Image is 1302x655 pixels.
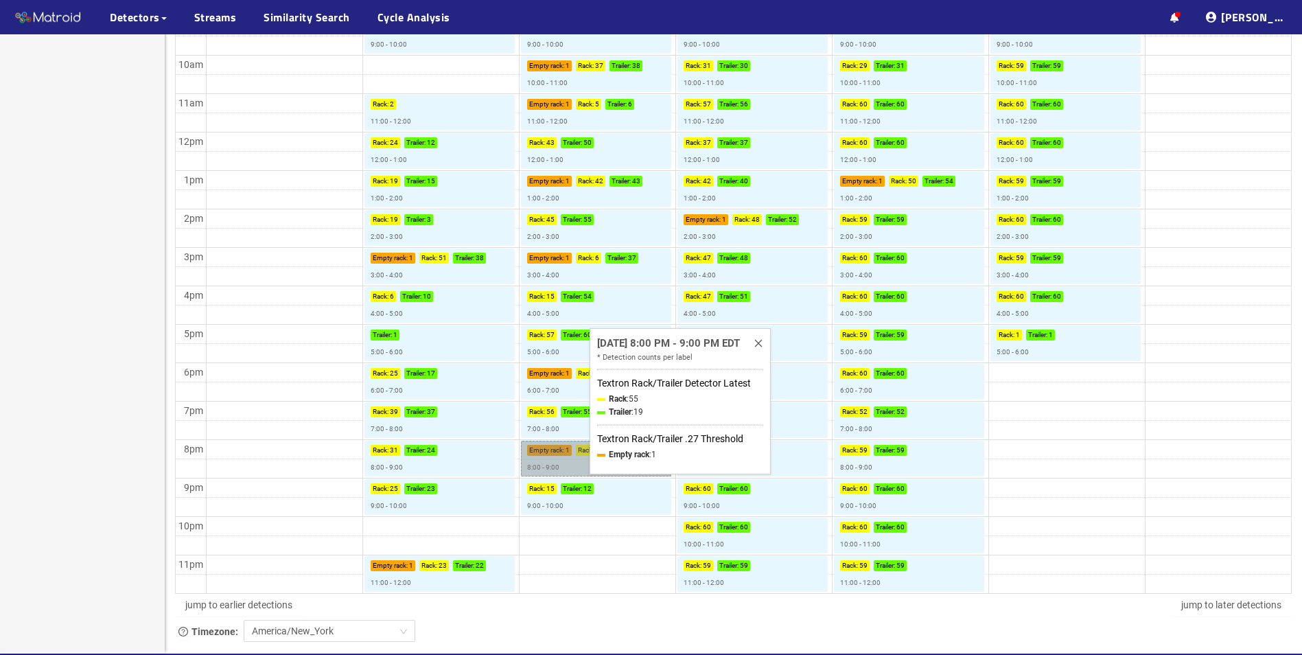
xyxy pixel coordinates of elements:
p: 50 [583,137,592,148]
p: Rack : [686,137,701,148]
p: Rack : [373,137,388,148]
p: Trailer : [406,406,426,417]
p: Rack : [529,330,545,341]
p: Trailer : [719,60,739,71]
p: Trailer : [563,406,582,417]
p: Rack : [373,483,388,494]
p: Trailer : [563,214,582,225]
p: 9:00 - 10:00 [684,39,720,50]
p: 43 [632,176,640,187]
p: Rack : [373,445,388,456]
p: 1:00 - 2:00 [840,193,872,204]
p: Empty rack : [373,253,408,264]
p: 10:00 - 11:00 [527,78,568,89]
p: Trailer : [1032,291,1051,302]
p: 60 [703,522,711,533]
p: 2:00 - 3:00 [997,231,1029,242]
p: 11:00 - 12:00 [527,116,568,127]
p: 59 [740,560,748,571]
p: 59 [1016,60,1024,71]
p: Rack : [842,522,858,533]
p: 5:00 - 6:00 [527,347,559,358]
p: 60 [1016,291,1024,302]
p: Trailer : [876,483,895,494]
p: 60 [859,522,868,533]
p: Trailer : [876,445,895,456]
p: Rack : [999,330,1014,341]
p: 3:00 - 4:00 [527,270,559,281]
p: 48 [740,253,748,264]
p: Rack : [999,137,1014,148]
p: 1 [566,176,570,187]
p: Empty rack : [373,560,408,571]
p: 9:00 - 10:00 [840,501,876,512]
p: 2:00 - 3:00 [527,231,559,242]
p: Trailer : [876,560,895,571]
p: Trailer : [876,406,895,417]
p: 55 [583,406,592,417]
p: 37 [427,406,435,417]
p: 25 [390,483,398,494]
p: 38 [632,60,640,71]
p: Rack : [842,99,858,110]
p: 29 [859,60,868,71]
p: 37 [595,60,603,71]
p: Rack : [999,291,1014,302]
p: Trailer : [1032,214,1051,225]
p: 1 [409,560,413,571]
p: 60 [859,483,868,494]
p: 60 [859,137,868,148]
p: 17 [427,368,435,379]
p: 11:00 - 12:00 [997,116,1037,127]
p: 3 [427,214,431,225]
p: 9:00 - 10:00 [371,501,407,512]
p: 5:00 - 6:00 [840,347,872,358]
p: 60 [583,330,592,341]
p: 60 [896,99,905,110]
p: Trailer : [876,137,895,148]
p: Trailer : [876,60,895,71]
a: Similarity Search [264,9,350,25]
p: 3:00 - 4:00 [840,270,872,281]
p: 3:00 - 4:00 [684,270,716,281]
p: Trailer : [719,176,739,187]
p: 52 [896,406,905,417]
p: 6 [628,99,632,110]
p: Trailer : [406,445,426,456]
p: Trailer : [607,99,627,110]
p: Rack : [686,253,701,264]
p: 47 [703,253,711,264]
p: 59 [859,560,868,571]
p: 11:00 - 12:00 [371,577,411,588]
p: Rack : [842,483,858,494]
p: 60 [896,137,905,148]
p: 1 [566,368,570,379]
p: 9:00 - 10:00 [997,39,1033,50]
p: Trailer : [455,253,474,264]
p: 59 [896,214,905,225]
p: Trailer : [876,368,895,379]
p: 60 [859,291,868,302]
p: 60 [896,522,905,533]
p: 6 [390,291,394,302]
p: 57 [703,99,711,110]
p: Trailer : [876,330,895,341]
p: Trailer : [406,137,426,148]
p: 60 [896,483,905,494]
p: Trailer : [719,99,739,110]
p: Rack : [686,483,701,494]
p: 60 [1016,137,1024,148]
p: Empty rack : [529,60,564,71]
p: 60 [740,522,748,533]
p: 42 [595,176,603,187]
p: 10:00 - 11:00 [684,539,724,550]
p: 59 [859,214,868,225]
p: 1:00 - 2:00 [527,193,559,204]
p: Rack : [999,214,1014,225]
p: 7:00 - 8:00 [840,424,872,435]
p: 59 [896,560,905,571]
p: 1 [566,60,570,71]
p: Rack : [842,368,858,379]
p: 9:00 - 10:00 [840,39,876,50]
p: Rack : [373,214,388,225]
